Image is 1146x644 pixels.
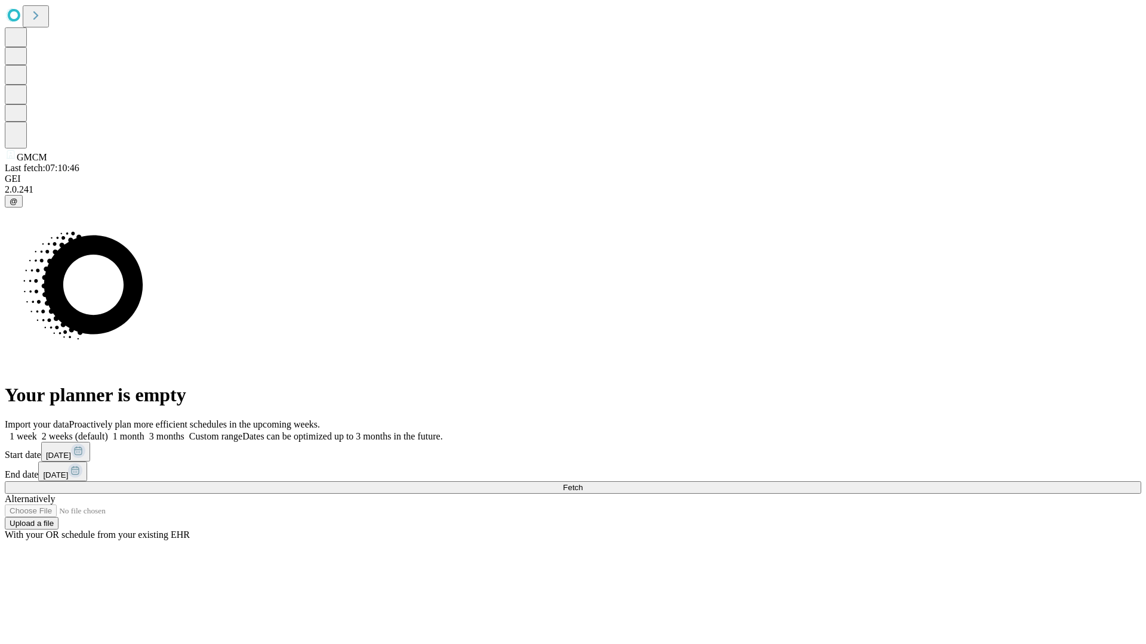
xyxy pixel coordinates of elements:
[5,530,190,540] span: With your OR schedule from your existing EHR
[5,494,55,504] span: Alternatively
[5,184,1141,195] div: 2.0.241
[5,174,1141,184] div: GEI
[10,197,18,206] span: @
[5,384,1141,406] h1: Your planner is empty
[69,419,320,429] span: Proactively plan more efficient schedules in the upcoming weeks.
[5,481,1141,494] button: Fetch
[5,517,58,530] button: Upload a file
[242,431,442,441] span: Dates can be optimized up to 3 months in the future.
[563,483,583,492] span: Fetch
[5,462,1141,481] div: End date
[5,195,23,208] button: @
[46,451,71,460] span: [DATE]
[43,470,68,479] span: [DATE]
[149,431,184,441] span: 3 months
[5,163,79,173] span: Last fetch: 07:10:46
[113,431,144,441] span: 1 month
[5,442,1141,462] div: Start date
[38,462,87,481] button: [DATE]
[5,419,69,429] span: Import your data
[17,152,47,162] span: GMCM
[42,431,108,441] span: 2 weeks (default)
[189,431,242,441] span: Custom range
[41,442,90,462] button: [DATE]
[10,431,37,441] span: 1 week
